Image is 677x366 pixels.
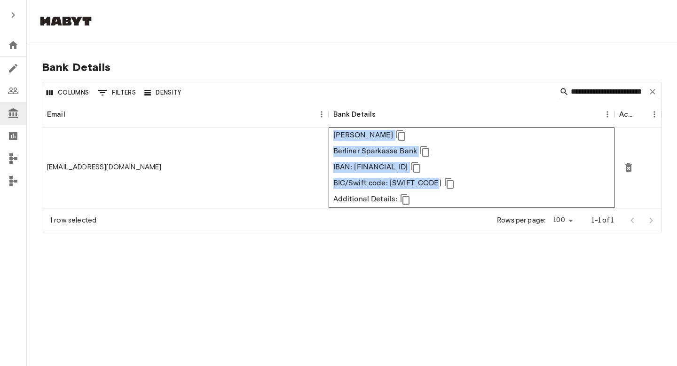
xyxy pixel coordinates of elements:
[647,107,661,121] button: Menu
[329,101,615,127] div: Bank Details
[333,178,441,189] p: BIC/Swift code: [SWIFT_CODE]
[550,214,576,227] div: 100
[65,108,79,121] button: Sort
[619,101,634,127] div: Actions
[142,86,184,100] button: Density
[47,162,162,172] div: ehsan.gharibi24@gmail.com
[42,60,662,74] span: Bank Details
[42,101,329,127] div: Email
[591,215,614,225] p: 1–1 of 1
[600,107,614,121] button: Menu
[47,101,65,127] div: Email
[315,107,329,121] button: Menu
[50,215,96,225] div: 1 row selected
[95,85,139,100] button: Show filters
[333,130,394,141] p: [PERSON_NAME]
[333,194,398,205] p: Additional Details:
[333,146,417,157] p: Berliner Sparkasse Bank
[634,108,647,121] button: Sort
[559,84,660,101] div: Search
[614,101,661,127] div: Actions
[333,162,408,173] p: IBAN: [FINANCIAL_ID]
[497,215,546,225] p: Rows per page:
[333,101,376,127] div: Bank Details
[376,108,389,121] button: Sort
[44,86,92,100] button: Select columns
[38,16,94,26] img: Habyt
[646,85,660,99] button: Clear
